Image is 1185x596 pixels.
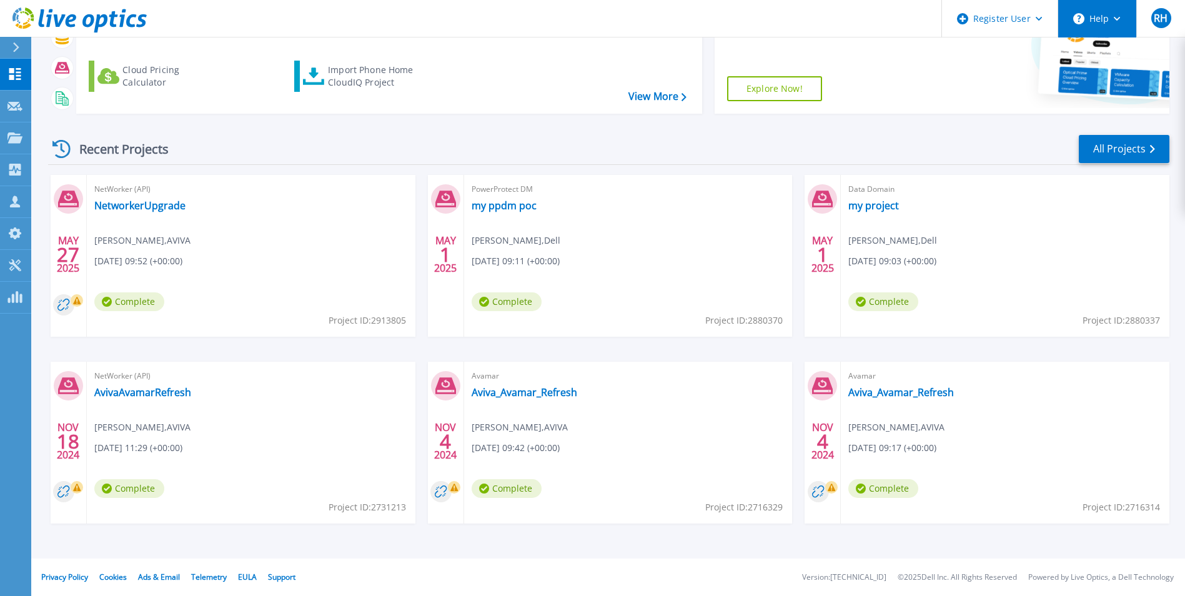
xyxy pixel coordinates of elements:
[472,182,785,196] span: PowerProtect DM
[89,61,228,92] a: Cloud Pricing Calculator
[94,234,191,247] span: [PERSON_NAME] , AVIVA
[434,419,457,464] div: NOV 2024
[94,420,191,434] span: [PERSON_NAME] , AVIVA
[238,572,257,582] a: EULA
[329,500,406,514] span: Project ID: 2731213
[1079,135,1169,163] a: All Projects
[268,572,295,582] a: Support
[811,232,835,277] div: MAY 2025
[472,479,542,498] span: Complete
[848,420,945,434] span: [PERSON_NAME] , AVIVA
[1083,314,1160,327] span: Project ID: 2880337
[99,572,127,582] a: Cookies
[94,386,191,399] a: AvivaAvamarRefresh
[817,436,828,447] span: 4
[48,134,186,164] div: Recent Projects
[898,574,1017,582] li: © 2025 Dell Inc. All Rights Reserved
[122,64,222,89] div: Cloud Pricing Calculator
[705,500,783,514] span: Project ID: 2716329
[817,249,828,260] span: 1
[848,182,1162,196] span: Data Domain
[472,441,560,455] span: [DATE] 09:42 (+00:00)
[1083,500,1160,514] span: Project ID: 2716314
[472,386,577,399] a: Aviva_Avamar_Refresh
[94,182,408,196] span: NetWorker (API)
[94,199,186,212] a: NetworkerUpgrade
[472,254,560,268] span: [DATE] 09:11 (+00:00)
[472,369,785,383] span: Avamar
[848,369,1162,383] span: Avamar
[440,249,451,260] span: 1
[727,76,822,101] a: Explore Now!
[811,419,835,464] div: NOV 2024
[848,441,936,455] span: [DATE] 09:17 (+00:00)
[94,441,182,455] span: [DATE] 11:29 (+00:00)
[848,234,937,247] span: [PERSON_NAME] , Dell
[1154,13,1168,23] span: RH
[472,420,568,434] span: [PERSON_NAME] , AVIVA
[472,292,542,311] span: Complete
[1028,574,1174,582] li: Powered by Live Optics, a Dell Technology
[328,64,425,89] div: Import Phone Home CloudIQ Project
[94,479,164,498] span: Complete
[56,419,80,464] div: NOV 2024
[138,572,180,582] a: Ads & Email
[329,314,406,327] span: Project ID: 2913805
[434,232,457,277] div: MAY 2025
[705,314,783,327] span: Project ID: 2880370
[848,479,918,498] span: Complete
[191,572,227,582] a: Telemetry
[472,199,537,212] a: my ppdm poc
[848,386,954,399] a: Aviva_Avamar_Refresh
[41,572,88,582] a: Privacy Policy
[94,254,182,268] span: [DATE] 09:52 (+00:00)
[57,249,79,260] span: 27
[802,574,886,582] li: Version: [TECHNICAL_ID]
[848,199,899,212] a: my project
[848,254,936,268] span: [DATE] 09:03 (+00:00)
[94,369,408,383] span: NetWorker (API)
[94,292,164,311] span: Complete
[628,91,687,102] a: View More
[440,436,451,447] span: 4
[56,232,80,277] div: MAY 2025
[848,292,918,311] span: Complete
[57,436,79,447] span: 18
[472,234,560,247] span: [PERSON_NAME] , Dell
